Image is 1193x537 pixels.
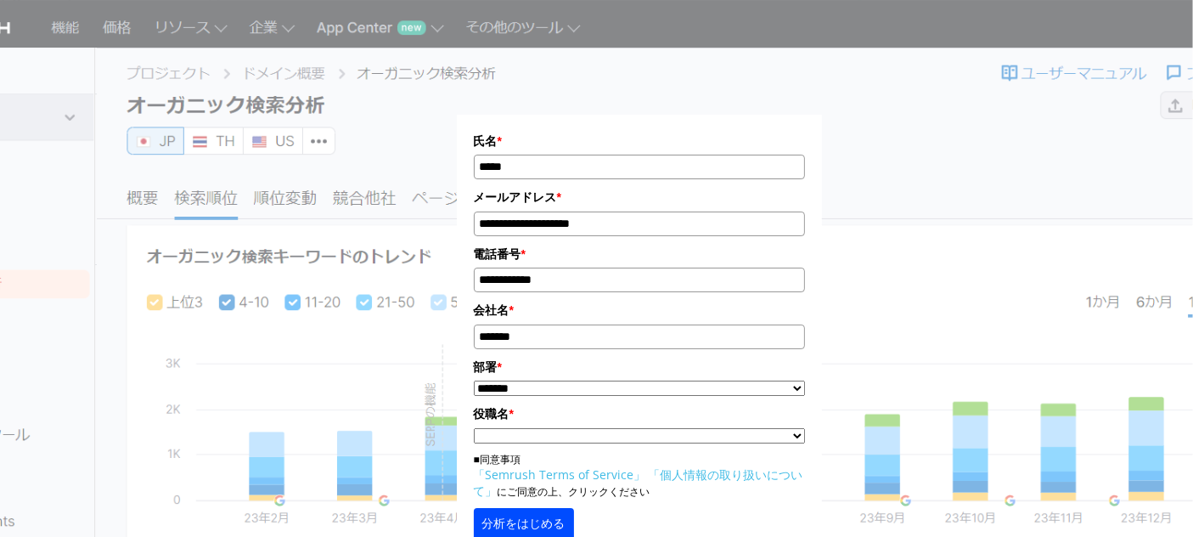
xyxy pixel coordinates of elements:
p: ■同意事項 にご同意の上、クリックください [474,452,805,500]
label: 部署 [474,358,805,376]
label: 役職名 [474,404,805,423]
a: 「個人情報の取り扱いについて」 [474,466,803,499]
label: 会社名 [474,301,805,319]
label: メールアドレス [474,188,805,206]
a: 「Semrush Terms of Service」 [474,466,646,483]
label: 氏名 [474,132,805,150]
label: 電話番号 [474,245,805,263]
